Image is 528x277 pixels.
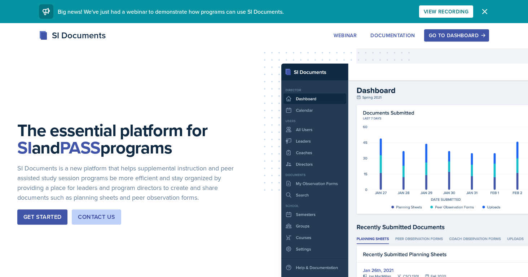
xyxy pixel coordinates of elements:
div: SI Documents [39,29,106,42]
button: Webinar [329,29,361,42]
button: Contact Us [72,209,121,225]
div: Contact Us [78,213,115,221]
button: Documentation [366,29,420,42]
button: Go to Dashboard [424,29,489,42]
button: View Recording [419,5,473,18]
div: View Recording [424,9,468,14]
div: Webinar [334,33,357,38]
span: Big news! We've just had a webinar to demonstrate how programs can use SI Documents. [58,8,284,16]
div: Get Started [23,213,61,221]
button: Get Started [17,209,67,225]
div: Documentation [370,33,415,38]
div: Go to Dashboard [429,33,484,38]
